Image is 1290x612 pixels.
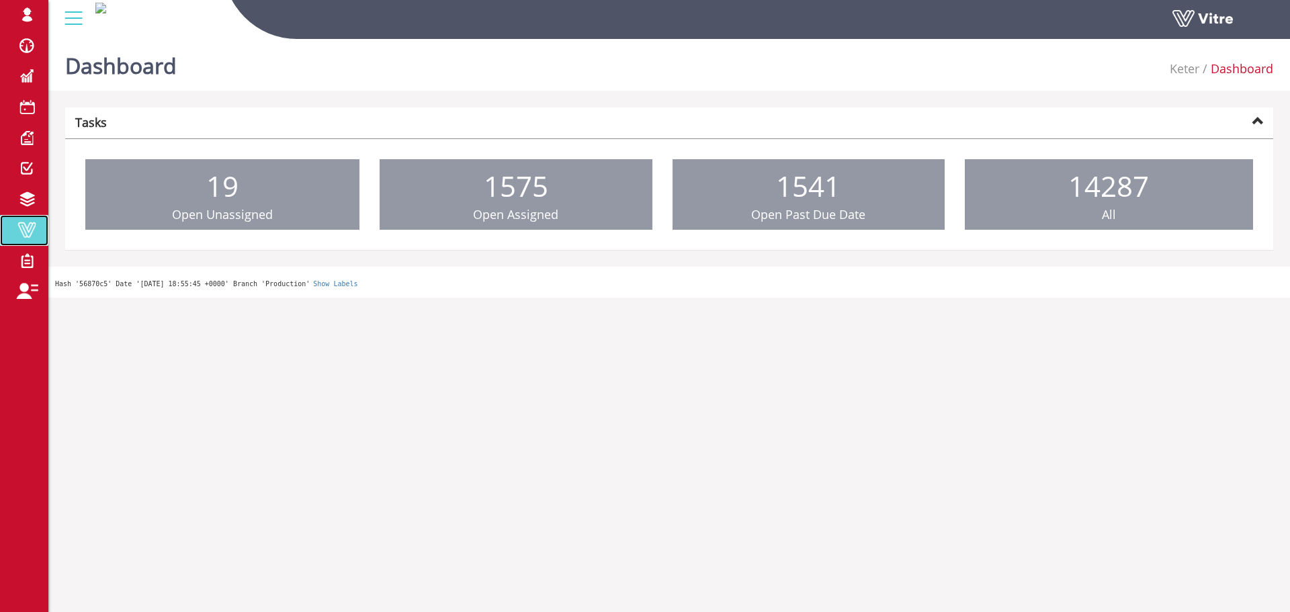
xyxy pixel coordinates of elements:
[85,159,359,230] a: 19 Open Unassigned
[95,3,106,13] img: 89a1e879-483e-4009-bea7-dbfb47cfb1c8.jpg
[1199,60,1273,78] li: Dashboard
[751,206,865,222] span: Open Past Due Date
[1170,60,1199,77] a: Keter
[965,159,1253,230] a: 14287 All
[1102,206,1116,222] span: All
[75,114,107,130] strong: Tasks
[484,167,548,205] span: 1575
[172,206,273,222] span: Open Unassigned
[55,280,310,288] span: Hash '56870c5' Date '[DATE] 18:55:45 +0000' Branch 'Production'
[380,159,652,230] a: 1575 Open Assigned
[776,167,841,205] span: 1541
[65,34,177,91] h1: Dashboard
[206,167,239,205] span: 19
[1068,167,1149,205] span: 14287
[473,206,558,222] span: Open Assigned
[673,159,945,230] a: 1541 Open Past Due Date
[313,280,357,288] a: Show Labels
